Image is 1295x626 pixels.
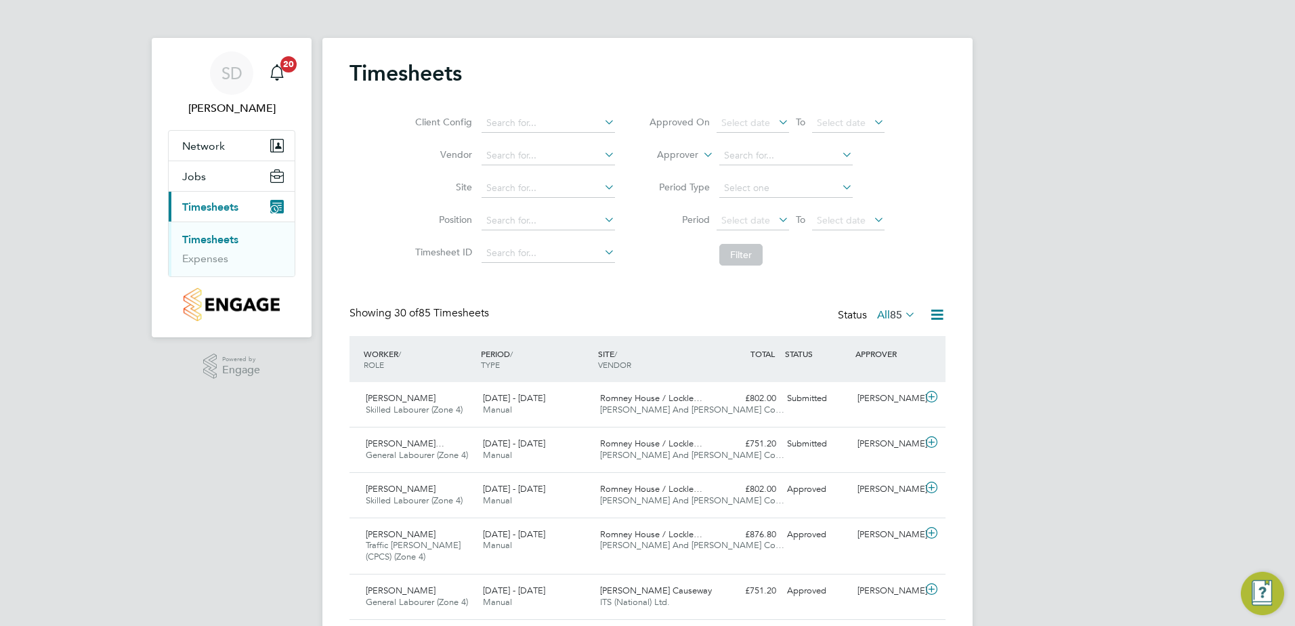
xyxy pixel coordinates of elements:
[483,539,512,551] span: Manual
[482,179,615,198] input: Search for...
[711,388,782,410] div: £802.00
[711,524,782,546] div: £876.80
[782,524,852,546] div: Approved
[852,388,922,410] div: [PERSON_NAME]
[394,306,419,320] span: 30 of
[782,580,852,602] div: Approved
[877,308,916,322] label: All
[782,478,852,501] div: Approved
[817,214,866,226] span: Select date
[349,306,492,320] div: Showing
[360,341,477,377] div: WORKER
[838,306,918,325] div: Status
[637,148,698,162] label: Approver
[483,596,512,608] span: Manual
[600,528,702,540] span: Romney House / Lockle…
[852,478,922,501] div: [PERSON_NAME]
[366,539,461,562] span: Traffic [PERSON_NAME] (CPCS) (Zone 4)
[600,483,702,495] span: Romney House / Lockle…
[182,252,228,265] a: Expenses
[182,170,206,183] span: Jobs
[366,483,436,495] span: [PERSON_NAME]
[792,211,809,228] span: To
[792,113,809,131] span: To
[411,213,472,226] label: Position
[221,64,242,82] span: SD
[852,580,922,602] div: [PERSON_NAME]
[411,246,472,258] label: Timesheet ID
[222,364,260,376] span: Engage
[364,359,384,370] span: ROLE
[852,433,922,455] div: [PERSON_NAME]
[890,308,902,322] span: 85
[411,181,472,193] label: Site
[782,388,852,410] div: Submitted
[711,478,782,501] div: £802.00
[719,179,853,198] input: Select one
[482,244,615,263] input: Search for...
[782,341,852,366] div: STATUS
[600,585,712,596] span: [PERSON_NAME] Causeway
[222,354,260,365] span: Powered by
[483,495,512,506] span: Manual
[1241,572,1284,615] button: Engage Resource Center
[483,449,512,461] span: Manual
[711,433,782,455] div: £751.20
[595,341,712,377] div: SITE
[483,483,545,495] span: [DATE] - [DATE]
[182,233,238,246] a: Timesheets
[366,495,463,506] span: Skilled Labourer (Zone 4)
[481,359,500,370] span: TYPE
[366,404,463,415] span: Skilled Labourer (Zone 4)
[366,585,436,596] span: [PERSON_NAME]
[168,100,295,117] span: Scott Dular
[482,114,615,133] input: Search for...
[483,585,545,596] span: [DATE] - [DATE]
[711,580,782,602] div: £751.20
[168,51,295,117] a: Go to account details
[483,438,545,449] span: [DATE] - [DATE]
[477,341,595,377] div: PERIOD
[366,392,436,404] span: [PERSON_NAME]
[614,348,617,359] span: /
[719,244,763,266] button: Filter
[184,288,279,321] img: countryside-properties-logo-retina.png
[168,288,295,321] a: Go to home page
[182,140,225,152] span: Network
[852,524,922,546] div: [PERSON_NAME]
[600,438,702,449] span: Romney House / Lockle…
[483,404,512,415] span: Manual
[600,449,784,461] span: [PERSON_NAME] And [PERSON_NAME] Co…
[852,341,922,366] div: APPROVER
[649,116,710,128] label: Approved On
[366,438,444,449] span: [PERSON_NAME]…
[366,449,468,461] span: General Labourer (Zone 4)
[152,38,312,337] nav: Main navigation
[510,348,513,359] span: /
[721,117,770,129] span: Select date
[600,392,702,404] span: Romney House / Lockle…
[482,211,615,230] input: Search for...
[721,214,770,226] span: Select date
[600,596,670,608] span: ITS (National) Ltd.
[394,306,489,320] span: 85 Timesheets
[366,528,436,540] span: [PERSON_NAME]
[411,148,472,161] label: Vendor
[600,495,784,506] span: [PERSON_NAME] And [PERSON_NAME] Co…
[483,392,545,404] span: [DATE] - [DATE]
[483,528,545,540] span: [DATE] - [DATE]
[280,56,297,72] span: 20
[649,213,710,226] label: Period
[649,181,710,193] label: Period Type
[719,146,853,165] input: Search for...
[782,433,852,455] div: Submitted
[600,404,784,415] span: [PERSON_NAME] And [PERSON_NAME] Co…
[398,348,401,359] span: /
[411,116,472,128] label: Client Config
[600,539,784,551] span: [PERSON_NAME] And [PERSON_NAME] Co…
[817,117,866,129] span: Select date
[349,60,462,87] h2: Timesheets
[598,359,631,370] span: VENDOR
[366,596,468,608] span: General Labourer (Zone 4)
[482,146,615,165] input: Search for...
